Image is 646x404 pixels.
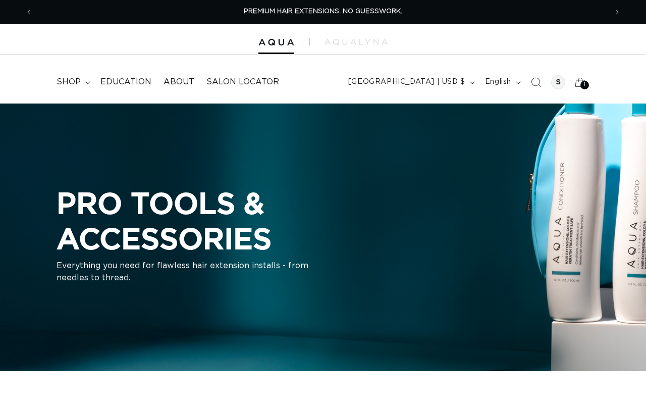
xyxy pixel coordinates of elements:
[348,77,465,87] span: [GEOGRAPHIC_DATA] | USD $
[57,77,81,87] span: shop
[18,3,40,22] button: Previous announcement
[525,71,547,93] summary: Search
[50,71,94,93] summary: shop
[606,3,628,22] button: Next announcement
[57,185,440,256] h2: PRO TOOLS & ACCESSORIES
[342,73,479,92] button: [GEOGRAPHIC_DATA] | USD $
[200,71,285,93] a: Salon Locator
[94,71,157,93] a: Education
[479,73,525,92] button: English
[57,260,309,284] p: Everything you need for flawless hair extension installs - from needles to thread.
[258,39,294,46] img: Aqua Hair Extensions
[584,81,586,89] span: 1
[485,77,511,87] span: English
[206,77,279,87] span: Salon Locator
[164,77,194,87] span: About
[325,39,388,45] img: aqualyna.com
[157,71,200,93] a: About
[100,77,151,87] span: Education
[244,8,402,15] span: PREMIUM HAIR EXTENSIONS. NO GUESSWORK.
